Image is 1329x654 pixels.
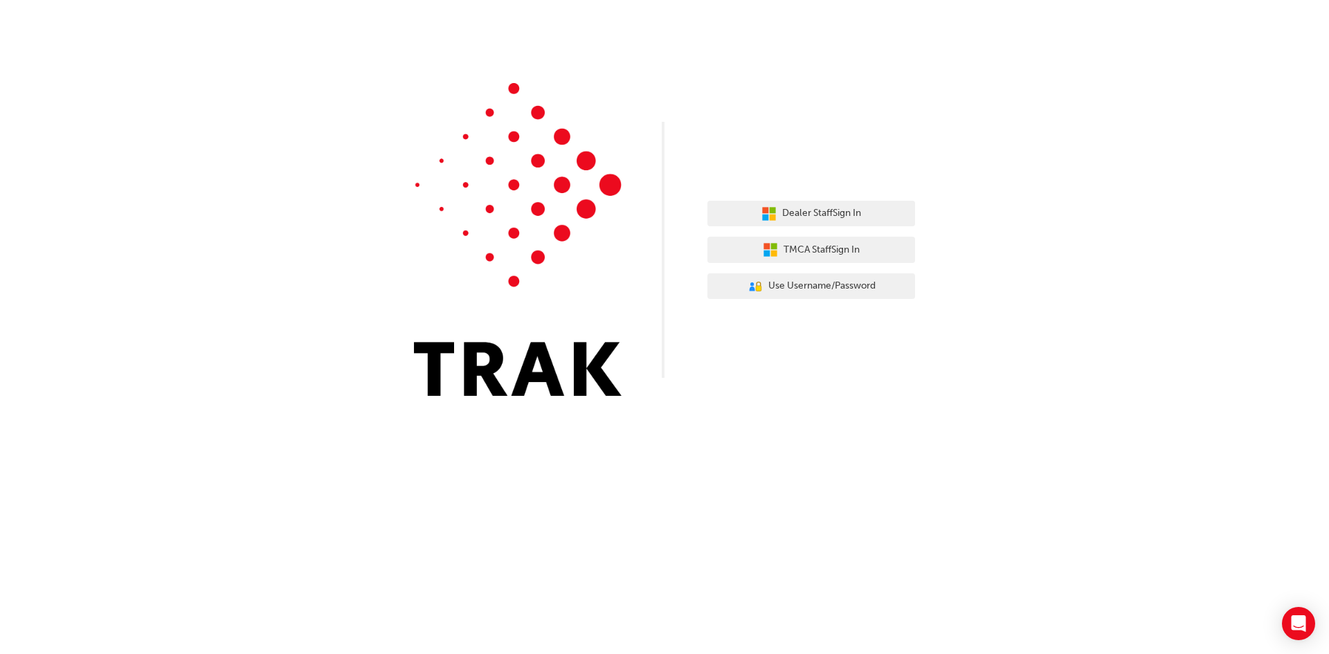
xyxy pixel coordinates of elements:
div: Open Intercom Messenger [1282,607,1315,640]
span: Dealer Staff Sign In [782,206,861,221]
span: Use Username/Password [768,278,876,294]
span: TMCA Staff Sign In [784,242,860,258]
button: Dealer StaffSign In [707,201,915,227]
img: Trak [414,83,622,396]
button: TMCA StaffSign In [707,237,915,263]
button: Use Username/Password [707,273,915,300]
